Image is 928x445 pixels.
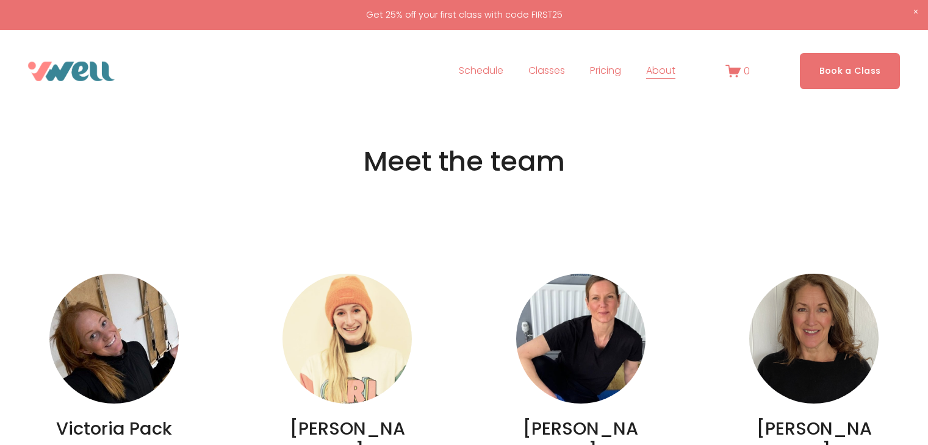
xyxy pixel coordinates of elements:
h2: Meet the team [98,144,830,179]
a: Book a Class [800,53,901,89]
a: Schedule [459,62,503,81]
span: Classes [528,62,565,80]
a: folder dropdown [528,62,565,81]
a: folder dropdown [646,62,675,81]
span: 0 [744,64,750,78]
a: 0 items in cart [725,63,750,79]
span: About [646,62,675,80]
a: Pricing [590,62,621,81]
img: Person sitting on a yoga mat indoors, wearing a black shirt and black pants, with socks. Backgrou... [516,274,646,404]
h2: Victoria Pack [49,418,179,440]
img: VWell [28,62,115,81]
img: Person wearing an orange beanie and a sweater with "GRL PWR" text, smiling. [282,274,412,404]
